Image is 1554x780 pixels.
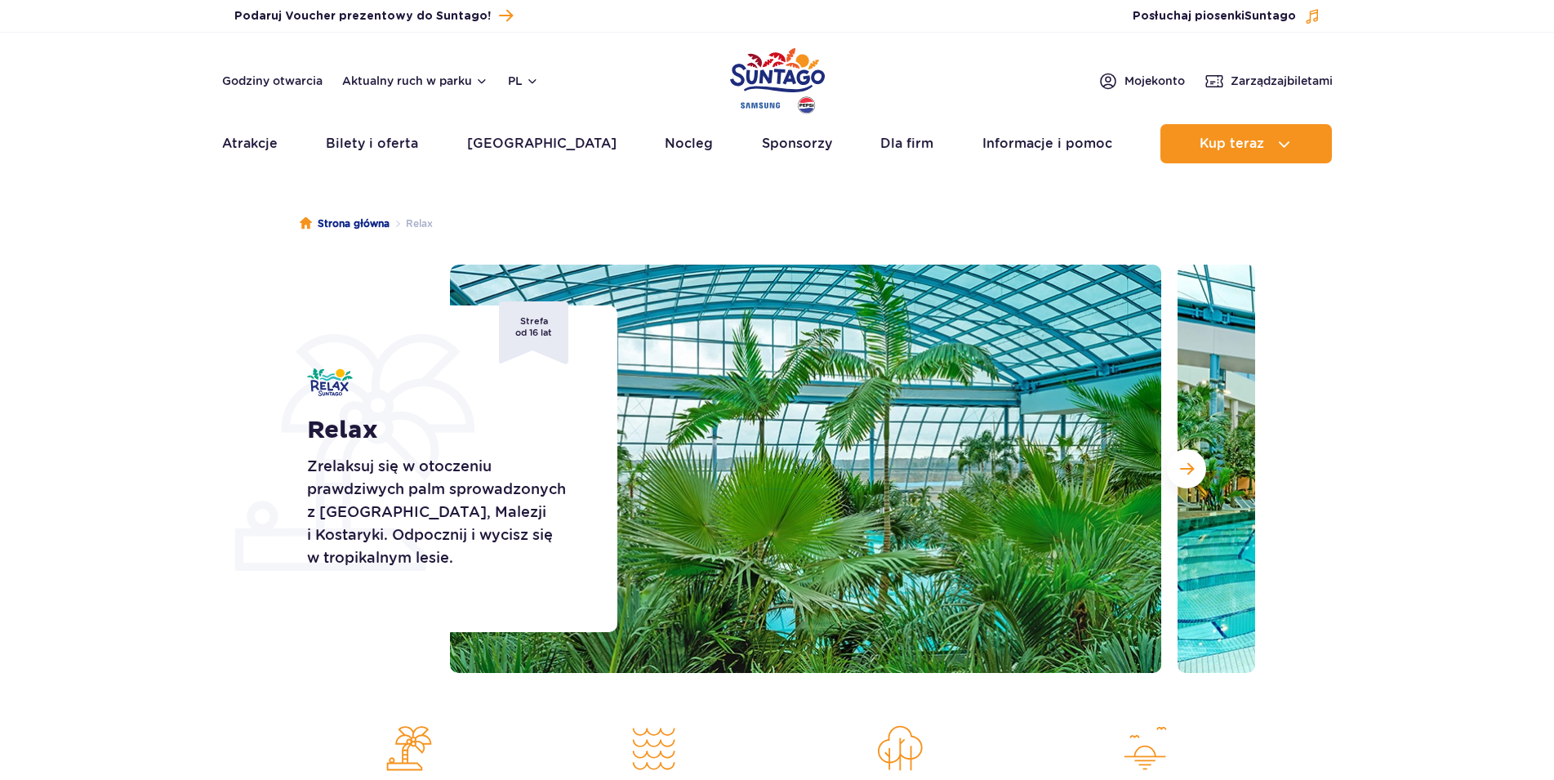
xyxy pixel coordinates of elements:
a: Podaruj Voucher prezentowy do Suntago! [234,5,513,27]
a: [GEOGRAPHIC_DATA] [467,124,617,163]
a: Dla firm [880,124,933,163]
a: Informacje i pomoc [982,124,1112,163]
button: Aktualny ruch w parku [342,74,488,87]
a: Atrakcje [222,124,278,163]
h1: Relax [307,416,581,445]
span: Podaruj Voucher prezentowy do Suntago! [234,8,491,25]
button: Kup teraz [1160,124,1332,163]
a: Nocleg [665,124,713,163]
span: Kup teraz [1200,136,1264,151]
span: Strefa od 16 lat [499,301,568,364]
a: Mojekonto [1098,71,1185,91]
a: Bilety i oferta [326,124,418,163]
a: Strona główna [300,216,390,232]
p: Zrelaksuj się w otoczeniu prawdziwych palm sprowadzonych z [GEOGRAPHIC_DATA], Malezji i Kostaryki... [307,455,581,569]
span: Zarządzaj biletami [1231,73,1333,89]
img: Relax [307,368,353,396]
button: pl [508,73,539,89]
li: Relax [390,216,433,232]
button: Posłuchaj piosenkiSuntago [1133,8,1320,25]
a: Park of Poland [730,41,825,116]
a: Zarządzajbiletami [1204,71,1333,91]
span: Moje konto [1124,73,1185,89]
span: Posłuchaj piosenki [1133,8,1296,25]
a: Godziny otwarcia [222,73,323,89]
button: Następny slajd [1167,449,1206,488]
span: Suntago [1245,11,1296,22]
a: Sponsorzy [762,124,832,163]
